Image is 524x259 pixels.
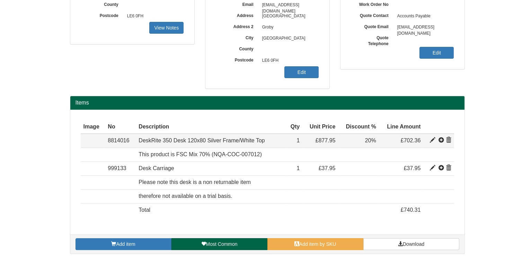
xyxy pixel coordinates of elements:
span: Please note this desk is a non returnable item [139,179,251,185]
a: Download [363,238,459,250]
span: This product is FSC Mix 70% (NQA-COC-007012) [139,151,262,157]
th: Qty [286,120,303,134]
th: Image [81,120,105,134]
span: 1 [296,137,300,143]
th: Discount % [338,120,379,134]
th: No [105,120,136,134]
span: £37.95 [404,165,421,171]
span: £740.31 [401,207,421,213]
span: 1 [296,165,300,171]
span: [GEOGRAPHIC_DATA] [259,33,319,44]
label: Address [216,11,259,19]
label: Quote Telephone [351,33,394,47]
a: View Notes [149,22,184,34]
span: DeskRite 350 Desk 120x80 Silver Frame/White Top [139,137,265,143]
span: Most Common [206,241,237,247]
label: Quote Contact [351,11,394,19]
a: Edit [284,66,319,78]
span: Add item by SKU [299,241,336,247]
span: Accounts Payable [394,11,454,22]
th: Unit Price [302,120,338,134]
label: County [216,44,259,52]
span: £37.95 [319,165,336,171]
label: Quote Email [351,22,394,30]
label: Postcode [81,11,124,19]
span: Add item [116,241,135,247]
span: £702.36 [401,137,421,143]
span: Desk Carriage [139,165,174,171]
th: Description [136,120,286,134]
label: City [216,33,259,41]
span: [EMAIL_ADDRESS][DOMAIN_NAME] [394,22,454,33]
span: £877.95 [316,137,336,143]
td: 999133 [105,162,136,176]
span: [GEOGRAPHIC_DATA] [259,11,319,22]
label: Address 2 [216,22,259,30]
h2: Items [76,100,459,106]
span: therefore not available on a trial basis. [139,193,232,199]
span: LE6 0FH [124,11,184,22]
span: Download [403,241,424,247]
td: 8814016 [105,134,136,148]
th: Line Amount [379,120,424,134]
span: Groby [259,22,319,33]
label: Postcode [216,55,259,63]
a: Edit [419,47,454,59]
td: Total [136,203,286,217]
span: LE6 0FH [259,55,319,66]
span: 20% [365,137,376,143]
